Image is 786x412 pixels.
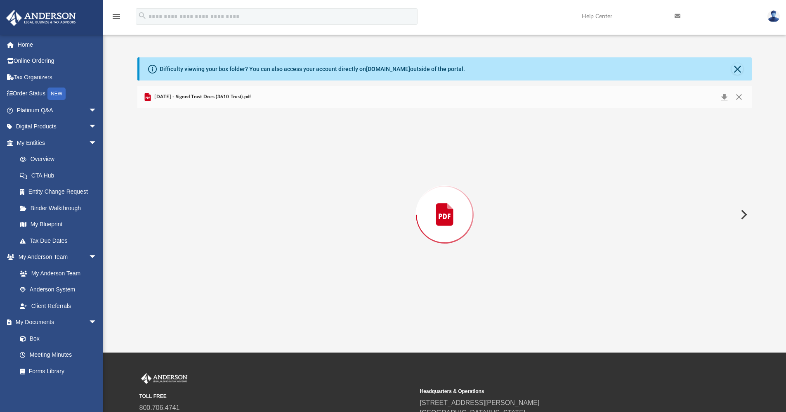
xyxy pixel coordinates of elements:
img: Anderson Advisors Platinum Portal [4,10,78,26]
a: menu [111,16,121,21]
a: My Entitiesarrow_drop_down [6,135,109,151]
button: Close [732,91,746,103]
a: [STREET_ADDRESS][PERSON_NAME] [420,399,540,406]
a: Home [6,36,109,53]
span: [DATE] - Signed Trust Docs (3610 Trust).pdf [153,93,251,101]
i: menu [111,12,121,21]
a: Order StatusNEW [6,85,109,102]
a: Online Ordering [6,53,109,69]
a: Overview [12,151,109,168]
span: arrow_drop_down [89,102,105,119]
a: Forms Library [12,363,101,379]
a: Tax Due Dates [12,232,109,249]
img: User Pic [767,10,780,22]
a: Client Referrals [12,298,105,314]
a: My Anderson Teamarrow_drop_down [6,249,105,265]
a: Notarize [12,379,105,396]
a: My Anderson Team [12,265,101,282]
small: TOLL FREE [139,393,414,400]
a: Binder Walkthrough [12,200,109,216]
span: arrow_drop_down [89,135,105,152]
a: Tax Organizers [6,69,109,85]
a: Platinum Q&Aarrow_drop_down [6,102,109,118]
span: arrow_drop_down [89,249,105,266]
div: Difficulty viewing your box folder? You can also access your account directly on outside of the p... [160,65,465,73]
button: Next File [734,203,752,226]
i: search [138,11,147,20]
a: 800.706.4741 [139,404,180,411]
span: arrow_drop_down [89,118,105,135]
a: Meeting Minutes [12,347,105,363]
a: My Documentsarrow_drop_down [6,314,105,331]
button: Close [732,63,743,75]
a: Box [12,330,101,347]
a: Entity Change Request [12,184,109,200]
span: arrow_drop_down [89,314,105,331]
small: Headquarters & Operations [420,388,695,395]
button: Download [717,91,732,103]
a: [DOMAIN_NAME] [366,66,410,72]
a: CTA Hub [12,167,109,184]
div: Preview [137,86,752,321]
a: Anderson System [12,282,105,298]
a: Digital Productsarrow_drop_down [6,118,109,135]
img: Anderson Advisors Platinum Portal [139,373,189,384]
a: My Blueprint [12,216,105,233]
div: NEW [47,88,66,100]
